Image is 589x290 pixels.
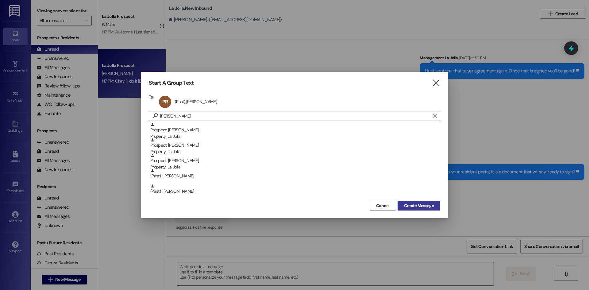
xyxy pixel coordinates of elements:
[150,133,440,140] div: Property: La Jolla
[149,153,440,168] div: Prospect: [PERSON_NAME]Property: La Jolla
[160,112,430,120] input: Search for any contact or apartment
[376,203,390,209] span: Cancel
[149,168,440,184] div: (Past) : [PERSON_NAME]
[175,99,217,104] div: (Past) [PERSON_NAME]
[149,138,440,153] div: Prospect: [PERSON_NAME]Property: La Jolla
[370,201,396,211] button: Cancel
[404,203,434,209] span: Create Message
[150,122,440,140] div: Prospect: [PERSON_NAME]
[162,99,168,105] span: PR
[150,184,440,195] div: (Past) : [PERSON_NAME]
[149,184,440,199] div: (Past) : [PERSON_NAME]
[150,164,440,170] div: Property: La Jolla
[150,168,440,179] div: (Past) : [PERSON_NAME]
[398,201,440,211] button: Create Message
[149,122,440,138] div: Prospect: [PERSON_NAME]Property: La Jolla
[432,80,440,86] i: 
[150,153,440,171] div: Prospect: [PERSON_NAME]
[150,113,160,119] i: 
[149,79,194,87] h3: Start A Group Text
[149,94,154,100] h3: To:
[433,114,437,118] i: 
[150,149,440,155] div: Property: La Jolla
[430,111,440,121] button: Clear text
[150,138,440,155] div: Prospect: [PERSON_NAME]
